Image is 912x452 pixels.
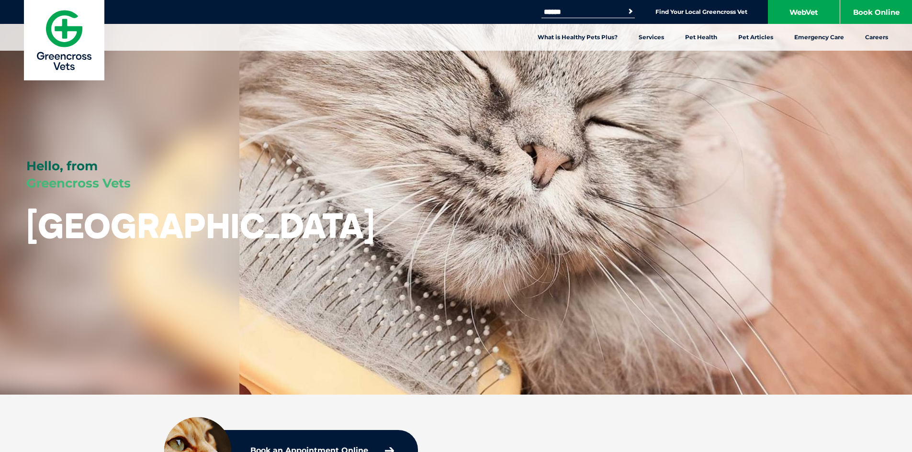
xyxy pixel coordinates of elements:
[675,24,728,51] a: Pet Health
[26,207,375,244] h1: [GEOGRAPHIC_DATA]
[855,24,899,51] a: Careers
[26,176,131,191] span: Greencross Vets
[655,8,747,16] a: Find Your Local Greencross Vet
[26,158,98,174] span: Hello, from
[626,7,635,16] button: Search
[784,24,855,51] a: Emergency Care
[628,24,675,51] a: Services
[527,24,628,51] a: What is Healthy Pets Plus?
[728,24,784,51] a: Pet Articles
